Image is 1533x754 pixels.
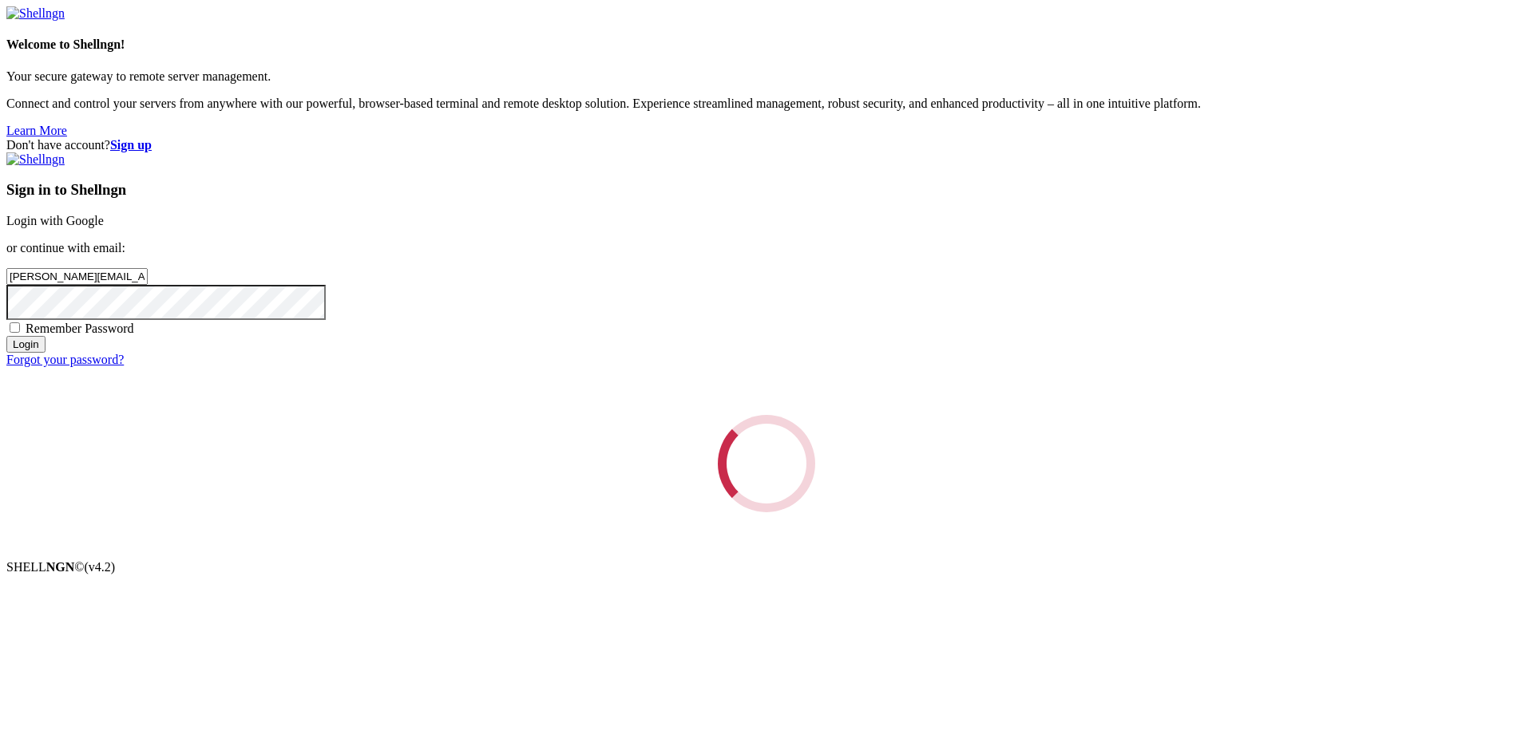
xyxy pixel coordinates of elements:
p: or continue with email: [6,241,1527,255]
span: 4.2.0 [85,560,116,574]
h4: Welcome to Shellngn! [6,38,1527,52]
a: Learn More [6,124,67,137]
p: Connect and control your servers from anywhere with our powerful, browser-based terminal and remo... [6,97,1527,111]
a: Sign up [110,138,152,152]
img: Shellngn [6,6,65,21]
a: Forgot your password? [6,353,124,366]
input: Login [6,336,46,353]
input: Email address [6,268,148,285]
span: Remember Password [26,322,134,335]
input: Remember Password [10,322,20,333]
b: NGN [46,560,75,574]
img: Shellngn [6,152,65,167]
h3: Sign in to Shellngn [6,181,1527,199]
div: Don't have account? [6,138,1527,152]
div: Loading... [713,410,819,516]
p: Your secure gateway to remote server management. [6,69,1527,84]
a: Login with Google [6,214,104,227]
span: SHELL © [6,560,115,574]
